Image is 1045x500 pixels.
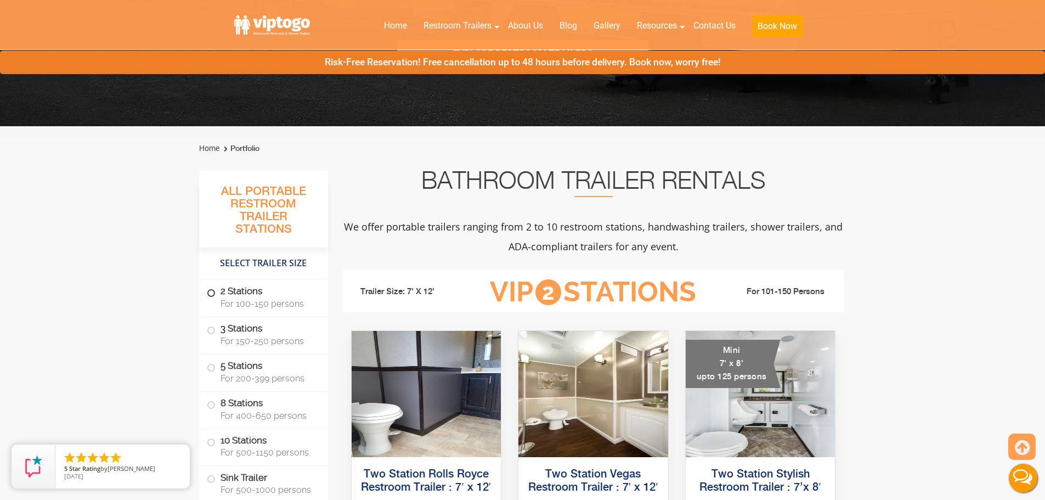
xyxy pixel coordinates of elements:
[221,142,259,155] li: Portfolio
[75,451,88,464] li: 
[207,392,320,426] label: 8 Stations
[63,451,76,464] li: 
[714,285,837,299] li: For 101-150 Persons
[98,451,111,464] li: 
[86,451,99,464] li: 
[699,469,821,493] a: Two Station Stylish Restroom Trailer : 7’x 8′
[361,469,491,493] a: Two Station Rolls Royce Restroom Trailer : 7′ x 12′
[343,217,844,256] p: We offer portable trailers ranging from 2 to 10 restroom stations, handwashing trailers, shower t...
[64,465,181,473] span: by
[207,317,320,351] label: 3 Stations
[528,469,658,493] a: Two Station Vegas Restroom Trailer : 7′ x 12′
[207,466,320,500] label: Sink Trailer
[199,253,328,274] h4: Select Trailer Size
[64,472,83,480] span: [DATE]
[535,279,561,305] span: 2
[199,144,219,153] a: Home
[207,355,320,389] label: 5 Stations
[473,277,713,307] h3: VIP Stations
[1001,456,1045,500] button: Live Chat
[686,340,781,388] div: Mini 7' x 8' upto 125 persons
[500,14,551,38] a: About Us
[64,464,67,473] span: 5
[221,447,315,458] span: For 500-1150 persons
[629,14,685,38] a: Resources
[744,14,811,44] a: Book Now
[752,15,803,37] button: Book Now
[69,464,100,473] span: Star Rating
[207,280,320,314] label: 2 Stations
[343,171,844,197] h2: Bathroom Trailer Rentals
[352,331,501,457] img: Side view of two station restroom trailer with separate doors for males and females
[221,411,315,421] span: For 400-650 persons
[518,331,668,457] img: Side view of two station restroom trailer with separate doors for males and females
[22,456,44,477] img: Review Rating
[199,182,328,248] h3: All Portable Restroom Trailer Stations
[415,14,500,38] a: Restroom Trailers
[351,276,473,308] li: Trailer Size: 7' X 12'
[686,331,835,457] img: A mini restroom trailer with two separate stations and separate doors for males and females
[109,451,122,464] li: 
[221,485,315,495] span: For 500-1000 persons
[685,14,744,38] a: Contact Us
[207,429,320,463] label: 10 Stations
[221,336,315,346] span: For 150-250 persons
[108,464,155,473] span: [PERSON_NAME]
[376,14,415,38] a: Home
[221,299,315,309] span: For 100-150 persons
[221,373,315,384] span: For 200-399 persons
[551,14,585,38] a: Blog
[585,14,629,38] a: Gallery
